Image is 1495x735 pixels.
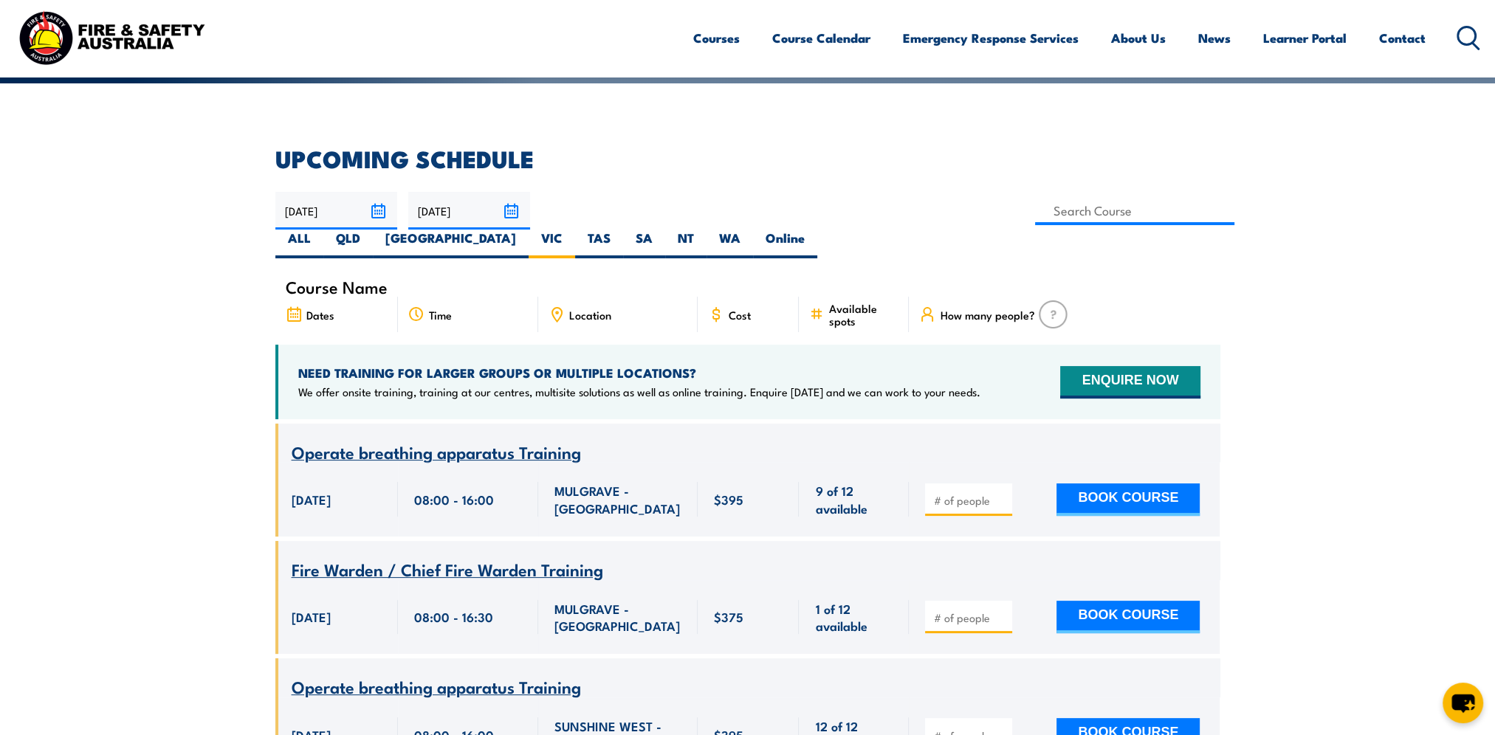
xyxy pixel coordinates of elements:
a: Courses [693,18,740,58]
span: 1 of 12 available [815,600,893,635]
span: [DATE] [292,491,331,508]
span: Course Name [286,280,388,293]
input: To date [408,192,530,230]
label: QLD [323,230,373,258]
label: VIC [529,230,575,258]
span: Operate breathing apparatus Training [292,439,581,464]
a: Fire Warden / Chief Fire Warden Training [292,561,603,579]
span: Location [569,308,611,321]
span: Time [429,308,452,321]
a: Learner Portal [1263,18,1347,58]
label: SA [623,230,665,258]
span: Operate breathing apparatus Training [292,674,581,699]
button: BOOK COURSE [1056,601,1200,633]
span: [DATE] [292,608,331,625]
span: 08:00 - 16:30 [414,608,493,625]
input: # of people [933,610,1007,625]
span: Fire Warden / Chief Fire Warden Training [292,556,603,582]
span: MULGRAVE - [GEOGRAPHIC_DATA] [554,600,681,635]
label: ALL [275,230,323,258]
span: MULGRAVE - [GEOGRAPHIC_DATA] [554,482,681,517]
h2: UPCOMING SCHEDULE [275,148,1220,168]
label: WA [707,230,753,258]
span: 9 of 12 available [815,482,893,517]
label: Online [753,230,817,258]
a: News [1198,18,1231,58]
h4: NEED TRAINING FOR LARGER GROUPS OR MULTIPLE LOCATIONS? [298,365,980,381]
a: Emergency Response Services [903,18,1079,58]
span: $395 [714,491,743,508]
a: About Us [1111,18,1166,58]
a: Operate breathing apparatus Training [292,444,581,462]
a: Contact [1379,18,1426,58]
button: ENQUIRE NOW [1060,366,1200,398]
span: Available spots [828,302,898,327]
input: Search Course [1035,196,1235,225]
a: Course Calendar [772,18,870,58]
span: Dates [306,308,334,321]
label: [GEOGRAPHIC_DATA] [373,230,529,258]
input: From date [275,192,397,230]
span: How many people? [940,308,1034,321]
label: TAS [575,230,623,258]
input: # of people [933,493,1007,508]
button: chat-button [1443,683,1483,723]
span: 08:00 - 16:00 [414,491,494,508]
p: We offer onsite training, training at our centres, multisite solutions as well as online training... [298,384,980,399]
span: Cost [729,308,751,321]
span: $375 [714,608,743,625]
button: BOOK COURSE [1056,483,1200,516]
a: Operate breathing apparatus Training [292,678,581,697]
label: NT [665,230,707,258]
